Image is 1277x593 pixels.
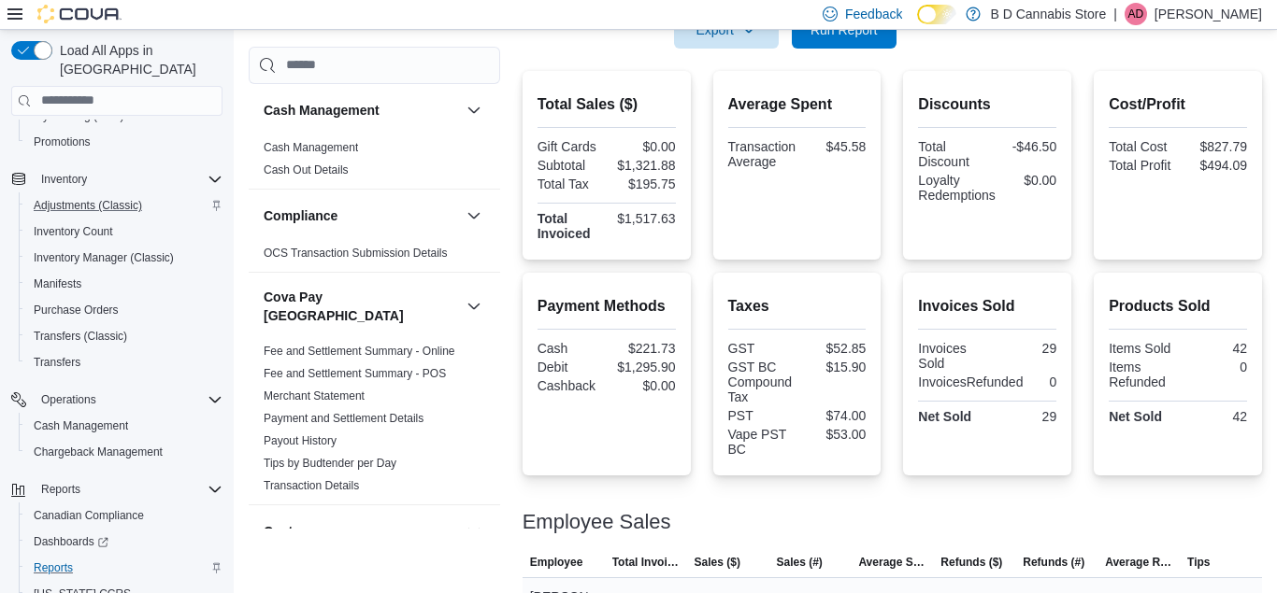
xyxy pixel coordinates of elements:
[264,389,365,402] a: Merchant Statement
[264,412,423,425] a: Payment and Settlement Details
[1003,173,1056,188] div: $0.00
[264,456,396,471] span: Tips by Budtender per Day
[811,21,878,39] span: Run Report
[26,247,181,269] a: Inventory Manager (Classic)
[264,366,446,381] span: Fee and Settlement Summary - POS
[803,139,866,154] div: $45.58
[26,220,222,243] span: Inventory Count
[264,101,380,120] h3: Cash Management
[26,441,222,463] span: Chargeback Management
[264,457,396,470] a: Tips by Budtender per Day
[463,295,485,318] button: Cova Pay [GEOGRAPHIC_DATA]
[34,168,222,191] span: Inventory
[1109,158,1174,173] div: Total Profit
[1109,409,1162,424] strong: Net Sold
[26,325,135,347] a: Transfers (Classic)
[845,5,902,23] span: Feedback
[1109,139,1174,154] div: Total Cost
[1109,341,1174,356] div: Items Sold
[264,162,349,177] span: Cash Out Details
[37,5,122,23] img: Cova
[19,271,230,297] button: Manifests
[728,93,867,116] h2: Average Spent
[41,482,80,497] span: Reports
[34,276,81,291] span: Manifests
[940,555,1002,570] span: Refunds ($)
[538,93,676,116] h2: Total Sales ($)
[918,409,971,424] strong: Net Sold
[19,413,230,439] button: Cash Management
[264,247,448,260] a: OCS Transaction Submission Details
[249,242,500,272] div: Compliance
[918,295,1056,318] h2: Invoices Sold
[463,99,485,121] button: Cash Management
[990,3,1106,25] p: B D Cannabis Store
[1155,3,1262,25] p: [PERSON_NAME]
[1182,360,1247,374] div: 0
[538,378,603,393] div: Cashback
[34,388,222,411] span: Operations
[610,211,676,226] div: $1,517.63
[538,176,603,191] div: Total Tax
[1109,295,1247,318] h2: Products Sold
[34,250,174,265] span: Inventory Manager (Classic)
[991,409,1056,424] div: 29
[800,341,866,356] div: $52.85
[264,433,337,448] span: Payout History
[538,360,603,374] div: Debit
[530,555,583,570] span: Employee
[264,522,459,541] button: Customer
[52,41,222,78] span: Load All Apps in [GEOGRAPHIC_DATA]
[918,93,1056,116] h2: Discounts
[264,434,337,447] a: Payout History
[26,194,150,217] a: Adjustments (Classic)
[612,555,680,570] span: Total Invoiced
[918,139,983,169] div: Total Discount
[463,205,485,227] button: Compliance
[917,24,918,25] span: Dark Mode
[728,360,794,404] div: GST BC Compound Tax
[26,273,222,295] span: Manifests
[685,11,768,49] span: Export
[792,11,897,49] button: Run Report
[1182,139,1247,154] div: $827.79
[1128,3,1144,25] span: AD
[264,246,448,261] span: OCS Transaction Submission Details
[34,478,222,501] span: Reports
[1109,93,1247,116] h2: Cost/Profit
[991,341,1056,356] div: 29
[610,158,676,173] div: $1,321.88
[917,5,956,24] input: Dark Mode
[1109,360,1174,389] div: Items Refunded
[26,415,222,437] span: Cash Management
[264,288,459,325] h3: Cova Pay [GEOGRAPHIC_DATA]
[695,555,740,570] span: Sales ($)
[1030,374,1056,389] div: 0
[1182,158,1247,173] div: $494.09
[800,408,866,423] div: $74.00
[34,303,119,318] span: Purchase Orders
[918,374,1023,389] div: InvoicesRefunded
[41,172,87,187] span: Inventory
[1182,409,1247,424] div: 42
[538,139,603,154] div: Gift Cards
[26,557,80,579] a: Reports
[1182,341,1247,356] div: 42
[728,139,796,169] div: Transaction Average
[538,341,603,356] div: Cash
[610,176,676,191] div: $195.75
[1113,3,1117,25] p: |
[538,295,676,318] h2: Payment Methods
[728,408,794,423] div: PST
[858,555,925,570] span: Average Sale
[34,355,80,370] span: Transfers
[34,478,88,501] button: Reports
[463,520,485,543] button: Customer
[34,224,113,239] span: Inventory Count
[610,378,676,393] div: $0.00
[264,141,358,154] a: Cash Management
[918,341,983,371] div: Invoices Sold
[264,478,359,493] span: Transaction Details
[674,11,779,49] button: Export
[34,388,104,411] button: Operations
